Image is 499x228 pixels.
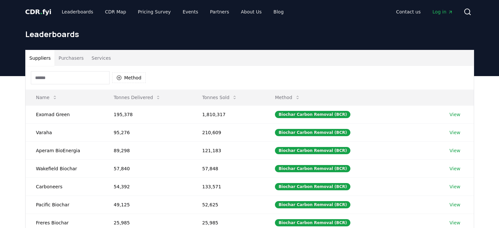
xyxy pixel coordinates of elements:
span: Log in [432,9,453,15]
button: Name [31,91,63,104]
td: 133,571 [192,177,264,196]
td: Pacific Biochar [26,196,103,214]
td: 1,810,317 [192,105,264,123]
td: Exomad Green [26,105,103,123]
div: Biochar Carbon Removal (BCR) [275,147,350,154]
button: Tonnes Sold [197,91,242,104]
button: Services [88,50,115,66]
div: Biochar Carbon Removal (BCR) [275,165,350,172]
a: CDR Map [100,6,131,18]
td: 57,840 [103,159,192,177]
a: About Us [236,6,267,18]
a: Pricing Survey [133,6,176,18]
a: Blog [268,6,289,18]
td: Varaha [26,123,103,141]
td: 52,625 [192,196,264,214]
a: View [449,165,460,172]
a: View [449,147,460,154]
button: Method [112,73,146,83]
button: Tonnes Delivered [109,91,166,104]
nav: Main [56,6,289,18]
td: 95,276 [103,123,192,141]
a: View [449,219,460,226]
td: Aperam BioEnergia [26,141,103,159]
button: Suppliers [26,50,55,66]
a: Events [177,6,203,18]
td: 54,392 [103,177,192,196]
td: 195,378 [103,105,192,123]
span: . [40,8,42,16]
a: View [449,129,460,136]
button: Purchasers [54,50,88,66]
td: Carboneers [26,177,103,196]
a: Partners [205,6,234,18]
td: Wakefield Biochar [26,159,103,177]
button: Method [270,91,305,104]
div: Biochar Carbon Removal (BCR) [275,201,350,208]
a: Leaderboards [56,6,98,18]
td: 89,298 [103,141,192,159]
td: 57,848 [192,159,264,177]
a: Log in [427,6,458,18]
td: 121,183 [192,141,264,159]
nav: Main [391,6,458,18]
div: Biochar Carbon Removal (BCR) [275,219,350,226]
a: View [449,111,460,118]
div: Biochar Carbon Removal (BCR) [275,183,350,190]
div: Biochar Carbon Removal (BCR) [275,129,350,136]
a: CDR.fyi [25,7,52,16]
a: View [449,201,460,208]
span: CDR fyi [25,8,52,16]
div: Biochar Carbon Removal (BCR) [275,111,350,118]
td: 210,609 [192,123,264,141]
a: Contact us [391,6,426,18]
a: View [449,183,460,190]
h1: Leaderboards [25,29,474,39]
td: 49,125 [103,196,192,214]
